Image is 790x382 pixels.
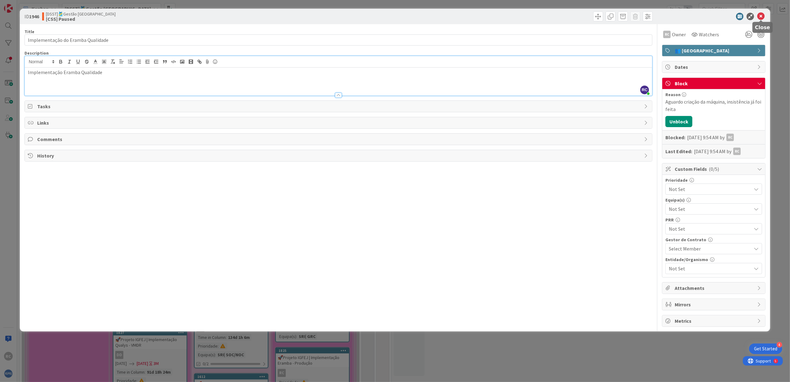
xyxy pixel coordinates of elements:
span: Dates [675,63,754,71]
div: 5 [32,2,34,7]
div: RC [733,148,741,155]
div: 4 [777,342,782,348]
button: Unblock [665,116,692,127]
h5: Close [755,24,770,30]
span: Description [24,50,49,56]
span: Owner [672,31,686,38]
span: Links [37,119,641,127]
div: Equipa(s) [665,198,762,202]
span: [DSST]🎽Gestão [GEOGRAPHIC_DATA] [46,11,116,16]
span: 👥 [GEOGRAPHIC_DATA] [675,47,754,54]
div: Entidade/Organismo [665,257,762,262]
span: Not Set [669,185,748,193]
span: Not Set [669,205,751,213]
div: Get Started [754,346,777,352]
span: Reason [665,92,681,97]
span: Support [13,1,28,8]
b: Blocked: [665,134,685,141]
span: Block [675,80,754,87]
b: 1946 [29,13,39,20]
div: RC [663,31,671,38]
span: RC [640,86,649,94]
div: Gestor de Contrato [665,238,762,242]
b: Last Edited: [665,148,692,155]
div: RC [726,134,734,141]
div: [DATE] 9:54 AM by [694,148,741,155]
div: Open Get Started checklist, remaining modules: 4 [749,344,782,354]
span: Select Member [669,245,701,252]
span: Custom Fields [675,165,754,173]
span: Attachments [675,284,754,292]
div: Prioridade [665,178,762,182]
span: Watchers [699,31,719,38]
span: Metrics [675,317,754,325]
input: type card name here... [24,34,653,46]
span: Not Set [669,265,751,272]
label: Title [24,29,34,34]
div: [DATE] 9:54 AM by [687,134,734,141]
span: History [37,152,641,159]
div: Aguardo criação da máquina, insistência já foi feita [665,98,762,113]
div: PRR [665,218,762,222]
span: ID [24,13,39,20]
b: [CSS] Paused [46,16,116,21]
span: Comments [37,135,641,143]
p: Implementação Eramba Qualidade [28,69,649,76]
span: Tasks [37,103,641,110]
span: Not Set [669,225,751,233]
span: Mirrors [675,301,754,308]
span: ( 0/5 ) [709,166,719,172]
